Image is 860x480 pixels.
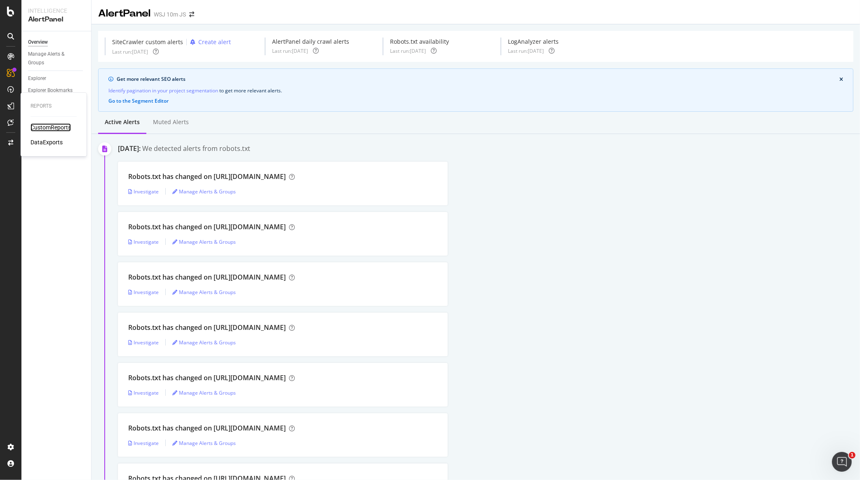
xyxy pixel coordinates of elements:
[172,285,236,299] button: Manage Alerts & Groups
[154,10,186,19] div: WSJ 10m JS
[128,389,159,396] a: Investigate
[128,339,159,346] a: Investigate
[28,74,46,83] div: Explorer
[172,235,236,248] button: Manage Alerts & Groups
[172,389,236,396] a: Manage Alerts & Groups
[172,188,236,195] a: Manage Alerts & Groups
[128,386,159,399] button: Investigate
[198,38,231,46] div: Create alert
[31,103,77,110] div: Reports
[31,123,71,132] a: CustomReports
[28,38,48,47] div: Overview
[28,86,85,95] a: Explorer Bookmarks
[390,38,449,46] div: Robots.txt availability
[128,424,286,433] div: Robots.txt has changed on [URL][DOMAIN_NAME]
[108,86,843,95] div: to get more relevant alerts .
[112,48,148,55] div: Last run: [DATE]
[128,172,286,181] div: Robots.txt has changed on [URL][DOMAIN_NAME]
[105,118,140,126] div: Active alerts
[172,289,236,296] a: Manage Alerts & Groups
[172,336,236,349] button: Manage Alerts & Groups
[390,47,426,54] div: Last run: [DATE]
[128,235,159,248] button: Investigate
[28,7,85,15] div: Intelligence
[832,452,852,472] iframe: Intercom live chat
[28,50,78,67] div: Manage Alerts & Groups
[172,339,236,346] a: Manage Alerts & Groups
[28,50,85,67] a: Manage Alerts & Groups
[28,15,85,24] div: AlertPanel
[28,38,85,47] a: Overview
[172,238,236,245] a: Manage Alerts & Groups
[117,75,839,83] div: Get more relevant SEO alerts
[112,38,183,46] div: SiteCrawler custom alerts
[108,98,169,104] button: Go to the Segment Editor
[108,86,218,95] a: Identify pagination in your project segmentation
[28,86,73,95] div: Explorer Bookmarks
[98,7,150,21] div: AlertPanel
[128,336,159,349] button: Investigate
[272,38,349,46] div: AlertPanel daily crawl alerts
[128,436,159,449] button: Investigate
[508,47,544,54] div: Last run: [DATE]
[272,47,308,54] div: Last run: [DATE]
[189,12,194,17] div: arrow-right-arrow-left
[128,222,286,232] div: Robots.txt has changed on [URL][DOMAIN_NAME]
[28,74,85,83] a: Explorer
[849,452,855,459] span: 1
[153,118,189,126] div: Muted alerts
[172,436,236,449] button: Manage Alerts & Groups
[837,75,845,84] button: close banner
[128,285,159,299] button: Investigate
[187,38,231,47] button: Create alert
[508,38,559,46] div: LogAnalyzer alerts
[128,373,286,383] div: Robots.txt has changed on [URL][DOMAIN_NAME]
[172,185,236,198] button: Manage Alerts & Groups
[128,289,159,296] a: Investigate
[128,323,286,332] div: Robots.txt has changed on [URL][DOMAIN_NAME]
[172,386,236,399] button: Manage Alerts & Groups
[172,440,236,447] a: Manage Alerts & Groups
[128,273,286,282] div: Robots.txt has changed on [URL][DOMAIN_NAME]
[128,440,159,447] a: Investigate
[128,185,159,198] button: Investigate
[128,238,159,245] a: Investigate
[128,188,159,195] a: Investigate
[31,138,63,146] a: DataExports
[142,144,250,153] div: We detected alerts from robots.txt
[118,144,141,153] div: [DATE]:
[98,68,853,112] div: info banner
